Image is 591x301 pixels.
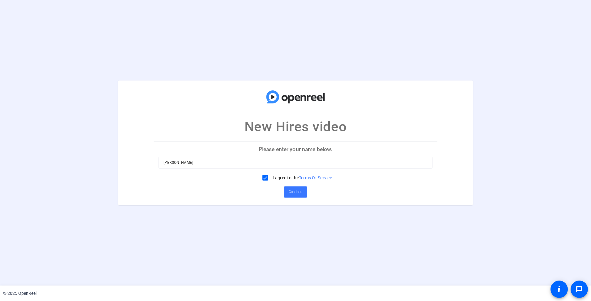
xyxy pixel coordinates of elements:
[164,159,427,166] input: Enter your name
[289,187,302,197] span: Continue
[3,290,36,297] div: © 2025 OpenReel
[576,286,583,293] mat-icon: message
[271,175,332,181] label: I agree to the
[555,286,563,293] mat-icon: accessibility
[244,116,347,137] p: New Hires video
[299,175,332,180] a: Terms Of Service
[265,87,326,107] img: company-logo
[154,142,437,157] p: Please enter your name below.
[284,186,307,198] button: Continue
